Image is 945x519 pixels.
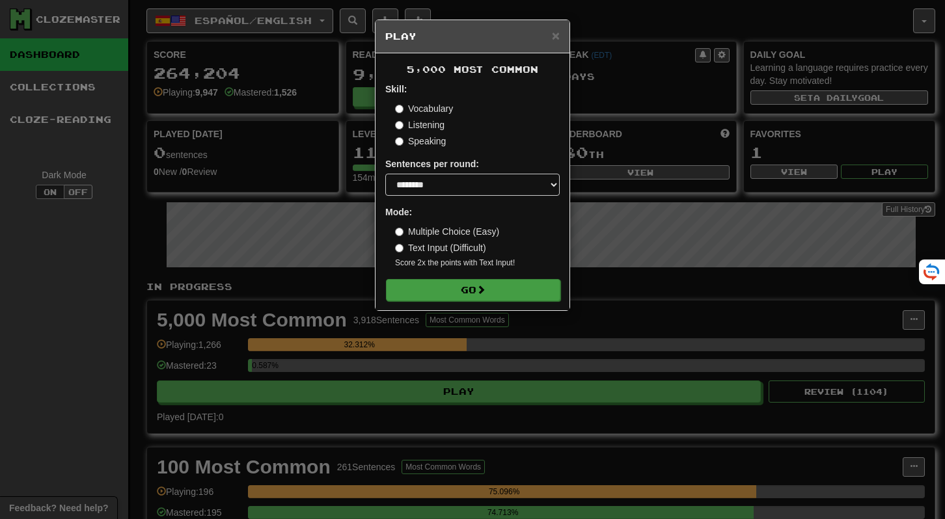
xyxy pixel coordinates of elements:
input: Speaking [395,137,404,146]
strong: Mode: [385,207,412,217]
h5: Play [385,30,560,43]
label: Sentences per round: [385,157,479,170]
label: Text Input (Difficult) [395,241,486,254]
button: Close [552,29,560,42]
input: Vocabulary [395,105,404,113]
input: Multiple Choice (Easy) [395,228,404,236]
span: 5,000 Most Common [407,64,538,75]
button: Go [386,279,560,301]
label: Vocabulary [395,102,453,115]
label: Multiple Choice (Easy) [395,225,499,238]
input: Listening [395,121,404,129]
label: Listening [395,118,445,131]
input: Text Input (Difficult) [395,244,404,252]
strong: Skill: [385,84,407,94]
small: Score 2x the points with Text Input ! [395,258,560,269]
label: Speaking [395,135,446,148]
span: × [552,28,560,43]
